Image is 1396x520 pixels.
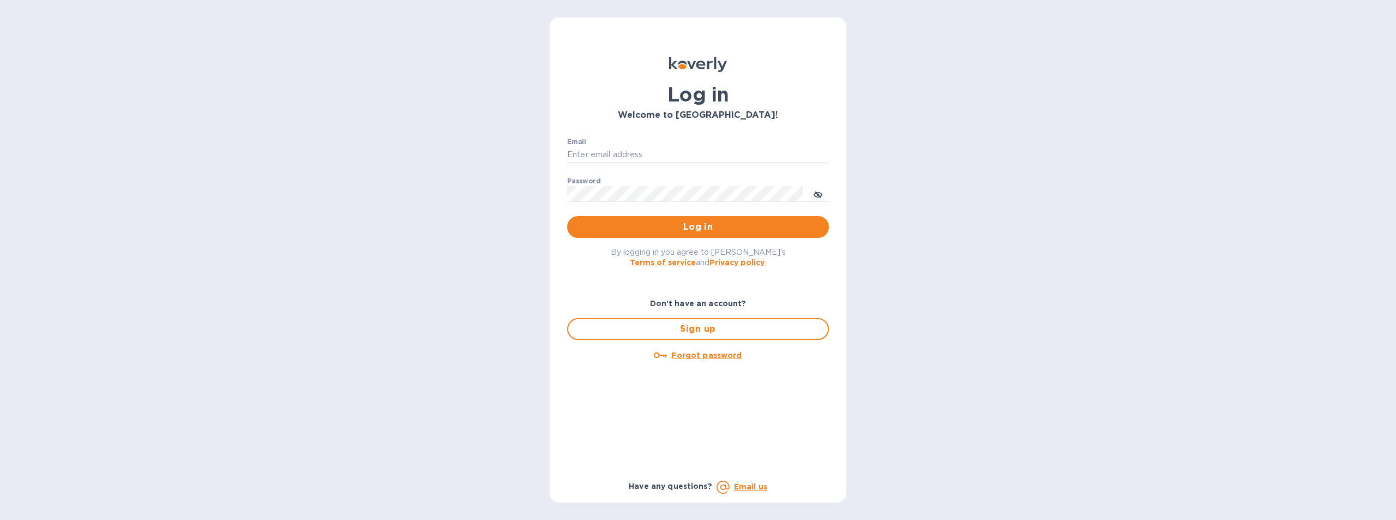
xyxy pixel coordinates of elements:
[734,482,767,491] a: Email us
[567,83,829,106] h1: Log in
[630,258,696,267] a: Terms of service
[650,299,747,308] b: Don't have an account?
[576,220,820,234] span: Log in
[567,178,600,184] label: Password
[567,139,586,145] label: Email
[669,57,727,72] img: Koverly
[671,351,742,360] u: Forgot password
[567,318,829,340] button: Sign up
[567,147,829,163] input: Enter email address
[629,482,712,491] b: Have any questions?
[709,258,765,267] a: Privacy policy
[611,248,786,267] span: By logging in you agree to [PERSON_NAME]'s and .
[567,110,829,121] h3: Welcome to [GEOGRAPHIC_DATA]!
[807,183,829,205] button: toggle password visibility
[567,216,829,238] button: Log in
[577,322,819,336] span: Sign up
